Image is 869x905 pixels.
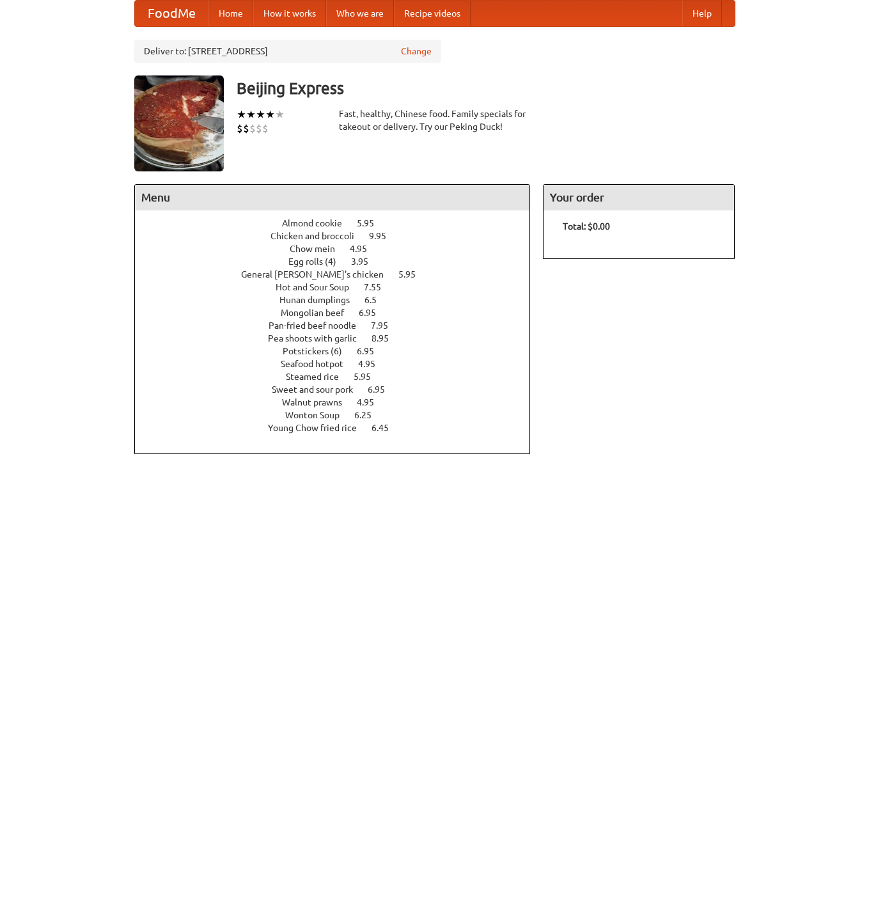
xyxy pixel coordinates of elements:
span: 7.55 [364,282,394,292]
img: angular.jpg [134,75,224,171]
a: Change [401,45,432,58]
span: Chicken and broccoli [270,231,367,241]
li: ★ [246,107,256,122]
a: Seafood hotpot 4.95 [281,359,399,369]
li: $ [262,122,269,136]
span: 6.95 [368,384,398,395]
a: Steamed rice 5.95 [286,372,395,382]
a: How it works [253,1,326,26]
a: Hot and Sour Soup 7.55 [276,282,405,292]
span: Pea shoots with garlic [268,333,370,343]
span: Seafood hotpot [281,359,356,369]
span: Hot and Sour Soup [276,282,362,292]
li: ★ [237,107,246,122]
span: Hunan dumplings [279,295,363,305]
span: 4.95 [357,397,387,407]
span: 6.25 [354,410,384,420]
span: General [PERSON_NAME]'s chicken [241,269,396,279]
a: Mongolian beef 6.95 [281,308,400,318]
div: Fast, healthy, Chinese food. Family specials for takeout or delivery. Try our Peking Duck! [339,107,531,133]
li: ★ [265,107,275,122]
a: Chicken and broccoli 9.95 [270,231,410,241]
a: Almond cookie 5.95 [282,218,398,228]
span: Sweet and sour pork [272,384,366,395]
div: Deliver to: [STREET_ADDRESS] [134,40,441,63]
a: Help [682,1,722,26]
a: Potstickers (6) 6.95 [283,346,398,356]
a: Recipe videos [394,1,471,26]
li: $ [243,122,249,136]
span: 5.95 [354,372,384,382]
span: Walnut prawns [282,397,355,407]
a: Home [208,1,253,26]
span: 8.95 [372,333,402,343]
span: 6.5 [364,295,389,305]
li: ★ [256,107,265,122]
span: 6.45 [372,423,402,433]
a: Young Chow fried rice 6.45 [268,423,412,433]
li: $ [249,122,256,136]
span: Wonton Soup [285,410,352,420]
span: Egg rolls (4) [288,256,349,267]
span: 6.95 [357,346,387,356]
span: 4.95 [358,359,388,369]
li: $ [237,122,243,136]
h4: Menu [135,185,530,210]
span: Potstickers (6) [283,346,355,356]
a: Who we are [326,1,394,26]
a: Pan-fried beef noodle 7.95 [269,320,412,331]
a: Pea shoots with garlic 8.95 [268,333,412,343]
span: 9.95 [369,231,399,241]
span: 3.95 [351,256,381,267]
span: 4.95 [350,244,380,254]
span: 5.95 [398,269,428,279]
span: Pan-fried beef noodle [269,320,369,331]
a: Walnut prawns 4.95 [282,397,398,407]
li: $ [256,122,262,136]
span: Chow mein [290,244,348,254]
b: Total: $0.00 [563,221,610,232]
h4: Your order [544,185,734,210]
span: Young Chow fried rice [268,423,370,433]
a: Hunan dumplings 6.5 [279,295,400,305]
span: 7.95 [371,320,401,331]
a: Chow mein 4.95 [290,244,391,254]
span: Mongolian beef [281,308,357,318]
h3: Beijing Express [237,75,735,101]
span: 6.95 [359,308,389,318]
span: Almond cookie [282,218,355,228]
a: General [PERSON_NAME]'s chicken 5.95 [241,269,439,279]
a: Egg rolls (4) 3.95 [288,256,392,267]
span: 5.95 [357,218,387,228]
a: FoodMe [135,1,208,26]
li: ★ [275,107,285,122]
a: Wonton Soup 6.25 [285,410,395,420]
span: Steamed rice [286,372,352,382]
a: Sweet and sour pork 6.95 [272,384,409,395]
